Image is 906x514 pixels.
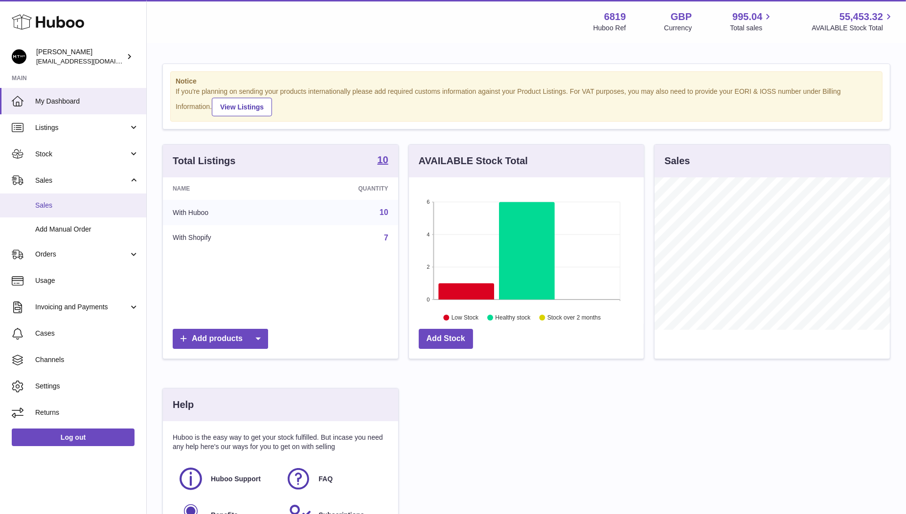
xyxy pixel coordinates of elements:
h3: AVAILABLE Stock Total [419,154,528,168]
text: Healthy stock [495,314,531,321]
span: Returns [35,408,139,417]
img: amar@mthk.com [12,49,26,64]
a: Add Stock [419,329,473,349]
span: My Dashboard [35,97,139,106]
text: 6 [427,199,430,205]
a: 55,453.32 AVAILABLE Stock Total [812,10,894,33]
a: 10 [380,208,388,216]
span: Listings [35,123,129,132]
span: FAQ [318,474,333,484]
span: Channels [35,355,139,364]
text: 4 [427,232,430,237]
td: With Huboo [163,200,290,225]
a: View Listings [212,98,272,116]
h3: Sales [664,154,690,168]
strong: GBP [671,10,692,23]
span: Cases [35,329,139,338]
h3: Help [173,398,194,411]
a: Add products [173,329,268,349]
span: Total sales [730,23,773,33]
th: Quantity [290,177,398,200]
span: Orders [35,250,129,259]
span: [EMAIL_ADDRESS][DOMAIN_NAME] [36,57,144,65]
text: 0 [427,297,430,302]
strong: Notice [176,77,877,86]
h3: Total Listings [173,154,236,168]
strong: 6819 [604,10,626,23]
strong: 10 [377,155,388,165]
span: AVAILABLE Stock Total [812,23,894,33]
span: Usage [35,276,139,285]
span: 995.04 [732,10,762,23]
span: Invoicing and Payments [35,302,129,312]
text: Low Stock [452,314,479,321]
span: Sales [35,201,139,210]
div: If you're planning on sending your products internationally please add required customs informati... [176,87,877,116]
a: Huboo Support [178,466,275,492]
th: Name [163,177,290,200]
a: 7 [384,234,388,242]
text: Stock over 2 months [547,314,601,321]
div: [PERSON_NAME] [36,47,124,66]
span: Stock [35,150,129,159]
span: 55,453.32 [839,10,883,23]
span: Huboo Support [211,474,261,484]
div: Currency [664,23,692,33]
div: Huboo Ref [593,23,626,33]
a: FAQ [285,466,383,492]
a: 10 [377,155,388,167]
span: Settings [35,382,139,391]
a: 995.04 Total sales [730,10,773,33]
td: With Shopify [163,225,290,251]
span: Sales [35,176,129,185]
span: Add Manual Order [35,225,139,234]
text: 2 [427,264,430,270]
p: Huboo is the easy way to get your stock fulfilled. But incase you need any help here's our ways f... [173,433,388,451]
a: Log out [12,428,135,446]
